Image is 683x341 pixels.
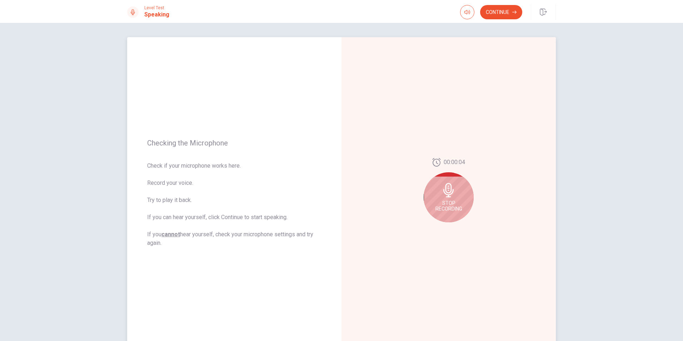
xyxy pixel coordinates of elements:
span: Checking the Microphone [147,139,321,147]
span: 00:00:04 [444,158,465,167]
button: Continue [480,5,522,19]
u: cannot [161,231,180,238]
span: Level Test [144,5,169,10]
div: Stop Recording [424,172,474,222]
h1: Speaking [144,10,169,19]
span: Stop Recording [435,200,462,212]
span: Check if your microphone works here. Record your voice. Try to play it back. If you can hear your... [147,162,321,247]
